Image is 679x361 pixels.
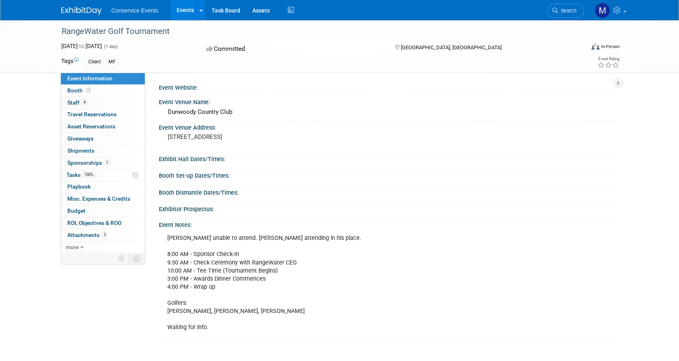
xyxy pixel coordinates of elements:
div: Booth Dismantle Dates/Times: [159,187,618,197]
td: Personalize Event Tab Strip [115,253,129,264]
span: 4 [81,99,87,105]
img: ExhibitDay [61,7,102,15]
a: Search [547,4,584,18]
span: Booth [67,87,92,94]
span: Tasks [67,172,96,178]
div: Exhibitor Prospectus: [159,203,618,213]
div: Client [86,58,103,66]
a: Giveaways [61,133,145,145]
div: Booth Set-up Dates/Times: [159,170,618,180]
td: Toggle Event Tabs [129,253,145,264]
span: Shipments [67,147,94,154]
a: Sponsorships1 [61,157,145,169]
img: Format-Inperson.png [592,43,600,50]
span: Playbook [67,183,91,190]
span: Misc. Expenses & Credits [67,195,130,202]
div: Event Venue Name: [159,96,618,106]
pre: [STREET_ADDRESS] [168,133,341,141]
span: (1 day) [103,44,118,49]
a: Playbook [61,181,145,193]
span: Staff [67,99,87,106]
div: [PERSON_NAME] unable to attend. [PERSON_NAME] attending in his place. 8:00 AM - Sponsor Check-In ... [162,230,528,336]
span: Conservice Events [111,7,158,14]
a: ROI, Objectives & ROO [61,217,145,229]
a: Tasks100% [61,169,145,181]
a: Asset Reservations [61,121,145,132]
div: Event Format [537,42,620,54]
span: [DATE] [DATE] [61,43,102,49]
a: Travel Reservations [61,109,145,120]
div: RangeWater Golf Tournament [59,24,572,39]
a: Budget [61,205,145,217]
span: 3 [102,232,108,238]
span: 1 [104,160,110,166]
span: Budget [67,208,85,214]
a: Misc. Expenses & Credits [61,193,145,205]
span: Giveaways [67,135,94,142]
div: Event Website: [159,82,618,92]
span: Sponsorships [67,160,110,166]
span: Travel Reservations [67,111,117,118]
span: ROI, Objectives & ROO [67,220,121,226]
div: Dunwoody Country Club [165,106,612,118]
a: Shipments [61,145,145,157]
div: Exhibit Hall Dates/Times: [159,153,618,163]
span: Search [558,8,577,14]
span: Event Information [67,75,112,82]
div: MF [106,58,118,66]
a: Event Information [61,73,145,84]
a: Booth [61,85,145,97]
span: [GEOGRAPHIC_DATA], [GEOGRAPHIC_DATA] [401,44,502,50]
span: to [78,43,85,49]
div: Committed [204,42,382,56]
div: Event Notes: [159,219,618,229]
div: Event Rating [598,57,619,61]
a: more [61,241,145,253]
div: In-Person [601,44,620,50]
div: Event Venue Address: [159,122,618,132]
span: Asset Reservations [67,123,115,130]
img: Marley Staker [595,3,610,18]
span: Booth not reserved yet [85,87,92,93]
a: Attachments3 [61,229,145,241]
span: 100% [83,172,96,178]
span: Attachments [67,232,108,238]
a: Staff4 [61,97,145,109]
span: more [66,244,79,250]
td: Tags [61,57,79,66]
